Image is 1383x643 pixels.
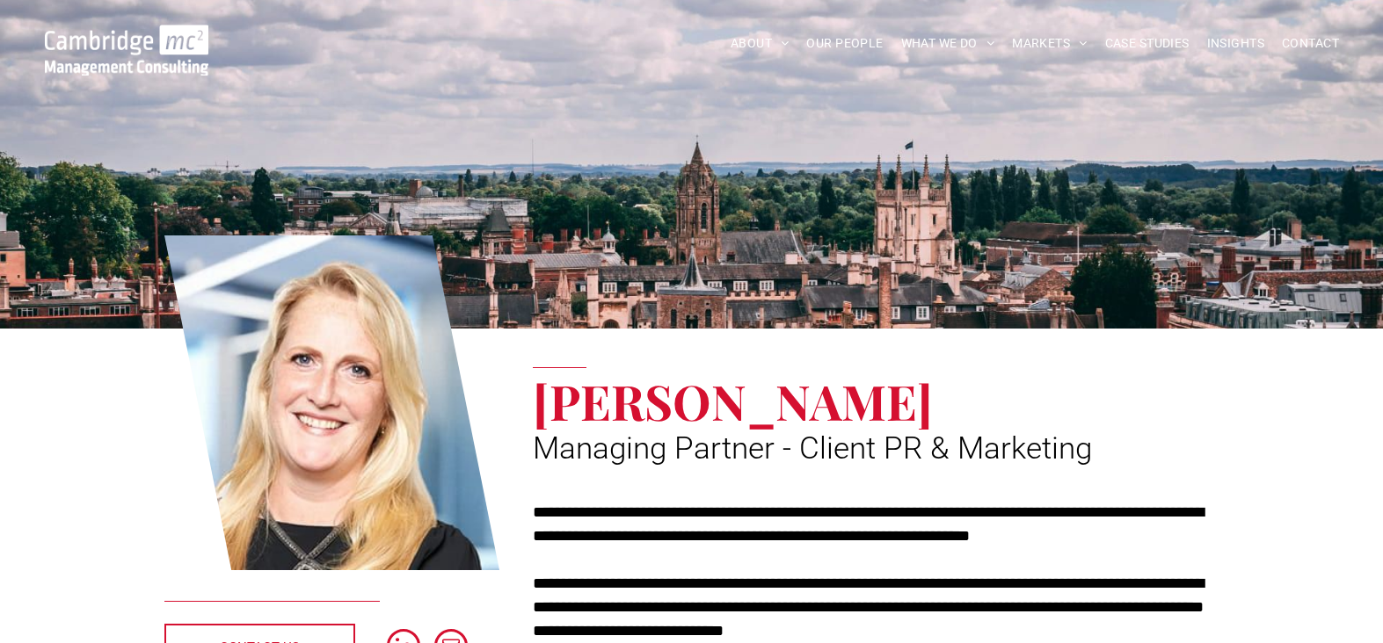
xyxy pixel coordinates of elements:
a: ABOUT [722,30,798,57]
a: WHAT WE DO [892,30,1004,57]
a: INSIGHTS [1198,30,1273,57]
a: Faye Holland | Managing Partner - Client PR & Marketing [164,233,500,574]
a: Your Business Transformed | Cambridge Management Consulting [45,27,208,46]
img: Go to Homepage [45,25,208,76]
a: CONTACT [1273,30,1348,57]
a: CASE STUDIES [1096,30,1198,57]
a: MARKETS [1003,30,1095,57]
span: Managing Partner - Client PR & Marketing [533,430,1092,466]
a: OUR PEOPLE [797,30,892,57]
span: [PERSON_NAME] [533,368,933,433]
